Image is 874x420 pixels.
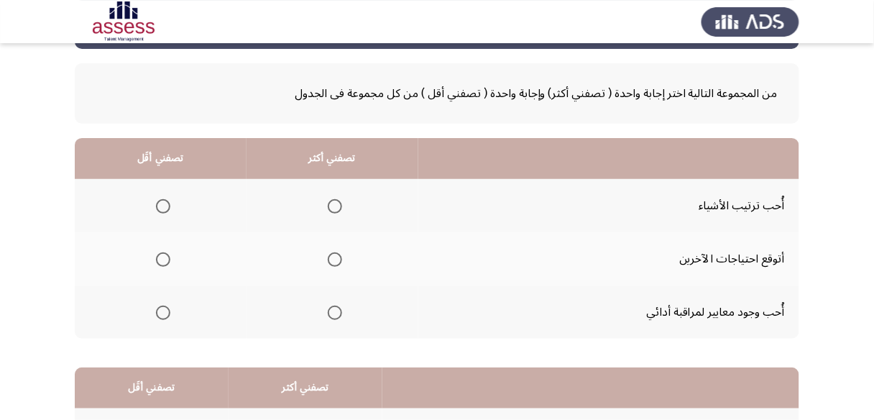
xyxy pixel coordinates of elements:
td: أتوقع احتياجات الآخرين [418,232,799,286]
img: Assessment logo of Development Assessment R1 (EN/AR) [75,1,172,42]
mat-radio-group: Select an option [150,193,170,218]
mat-radio-group: Select an option [322,247,342,271]
mat-radio-group: Select an option [150,300,170,324]
mat-radio-group: Select an option [322,193,342,218]
mat-radio-group: Select an option [322,300,342,324]
th: تصفني أكثر [247,138,418,179]
th: تصفني أقَل [75,138,247,179]
th: تصفني أقَل [75,367,229,408]
span: من المجموعة التالية اختر إجابة واحدة ( تصفني أكثر) وإجابة واحدة ( تصفني أقل ) من كل مجموعة فى الجدول [96,81,778,106]
th: تصفني أكثر [229,367,382,408]
td: أُحب وجود معايير لمراقبة أدائي [418,286,799,339]
img: Assess Talent Management logo [701,1,799,42]
td: أُحب ترتيب الأشياء [418,179,799,232]
mat-radio-group: Select an option [150,247,170,271]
